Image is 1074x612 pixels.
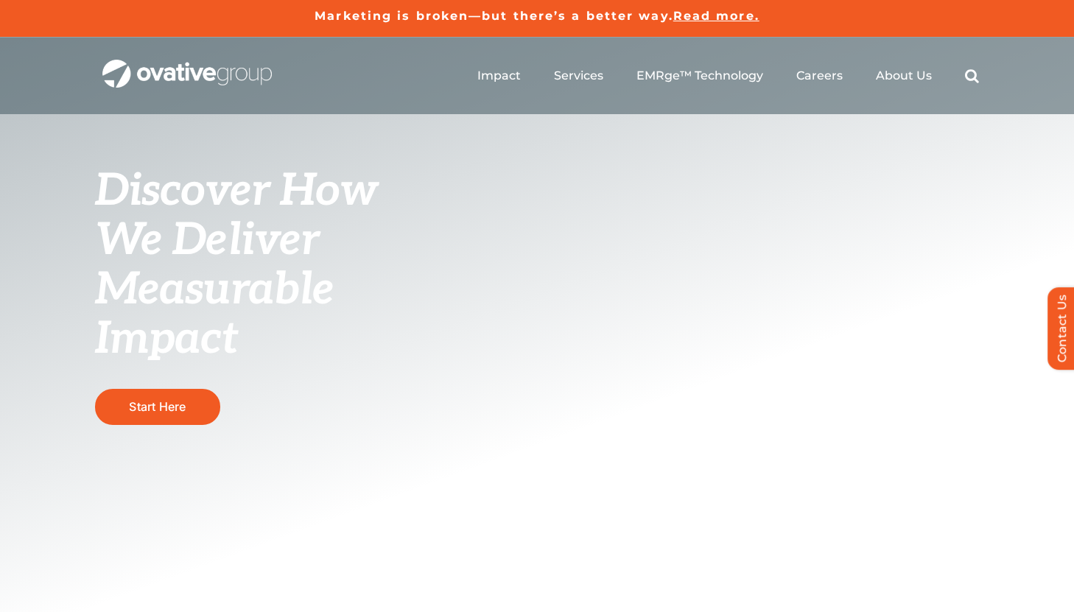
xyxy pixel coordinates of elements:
a: Start Here [95,389,220,425]
a: OG_Full_horizontal_WHT [102,58,272,72]
a: Careers [796,68,843,83]
a: Read more. [673,9,759,23]
span: We Deliver Measurable Impact [95,214,334,366]
a: EMRge™ Technology [636,68,763,83]
a: Services [554,68,603,83]
span: Discover How [95,165,378,218]
nav: Menu [477,52,979,99]
span: Start Here [129,399,186,414]
a: Marketing is broken—but there’s a better way. [315,9,673,23]
a: Impact [477,68,521,83]
a: About Us [876,68,932,83]
a: Search [965,68,979,83]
